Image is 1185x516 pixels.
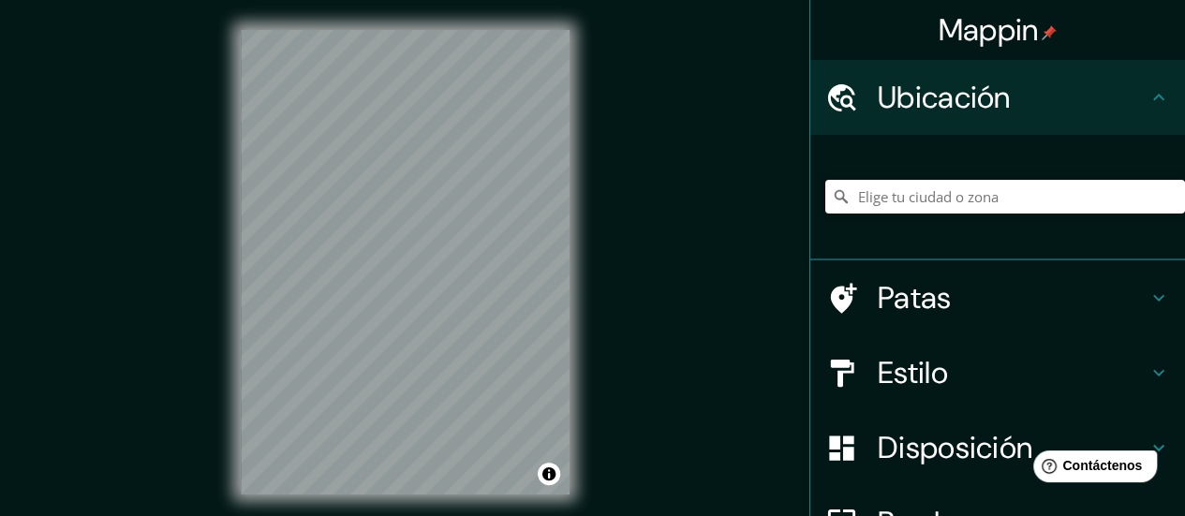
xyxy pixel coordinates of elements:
[810,410,1185,485] div: Disposición
[825,180,1185,214] input: Elige tu ciudad o zona
[810,260,1185,335] div: Patas
[538,463,560,485] button: Activar o desactivar atribución
[1018,443,1164,495] iframe: Lanzador de widgets de ayuda
[878,428,1032,467] font: Disposición
[241,30,570,494] canvas: Mapa
[878,353,948,392] font: Estilo
[810,335,1185,410] div: Estilo
[1042,25,1057,40] img: pin-icon.png
[878,78,1011,117] font: Ubicación
[939,10,1039,50] font: Mappin
[810,60,1185,135] div: Ubicación
[878,278,952,317] font: Patas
